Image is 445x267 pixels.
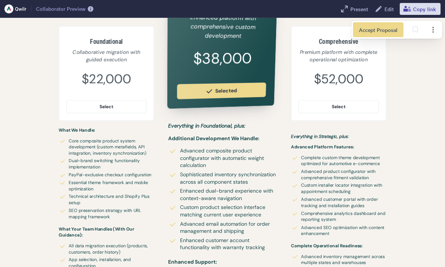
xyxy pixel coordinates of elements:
span: Custom installer locator integration with appointment scheduling [301,183,386,195]
button: Select [66,100,146,113]
button: Selected [177,83,266,100]
span: Advanced product configurator with comprehensive fitment validation [301,169,386,181]
span: PayPal-exclusive checkout configuration [69,172,154,178]
button: Qwilr logo [1,3,30,15]
span: $38,000 [193,51,252,66]
span: Essential theme framework and mobile optimization [69,180,154,192]
img: Qwilr logo [4,4,27,13]
span: Dual-brand switching functionality implementation [69,158,154,170]
span: Enhanced Support: [168,258,217,265]
span: Complete Operational Readiness: [291,243,363,248]
span: Complete custom theme development optimized for automotive e-commerce [301,155,386,167]
span: Comprehensive [319,38,359,46]
span: Present [349,6,368,12]
span: Everything in Foundational, plus: [168,122,245,129]
span: Foundational [90,38,122,46]
span: Enhanced platform with comprehensive custom development [190,13,258,40]
span: Sophisticated inventory synchronization across all component states [180,171,277,186]
span: Premium platform with complete operational optimization [300,49,379,63]
button: Present [337,3,371,15]
div: Select [99,104,113,109]
button: More info [86,4,95,13]
span: Technical architecture and Shopify Plus setup [69,194,154,206]
span: Advanced inventory management across multiple states and warehouses [301,254,386,266]
button: Accept Proposal [353,22,403,37]
button: Page options [426,22,441,37]
span: What We Handle: [59,127,95,133]
span: Custom product selection interface matching current user experience [180,204,277,218]
span: Collaborative migration with guided execution [72,49,141,63]
a: Edit [371,3,397,15]
span: Advanced email automation for order management and shipping [180,221,277,235]
span: Advanced customer portal with order tracking and installation guides [301,197,386,209]
span: Additional Development We Handle: [168,135,259,142]
div: Selected [207,86,237,96]
span: Advanced Platform Features: [291,144,354,149]
button: Copy link [400,3,441,15]
span: $22,000 [81,73,131,85]
span: Core composite product system development (custom metafields, API integration, inventory synchron... [69,138,154,157]
span: Enhanced customer account functionality with warranty tracking [180,237,277,251]
span: Comprehensive analytics dashboard and reporting system [301,210,386,223]
span: $52,000 [314,73,363,85]
span: What Your Team Handles (With Our Guidance): [59,226,135,238]
span: Advanced composite product configurator with automatic weight calculation [180,147,277,169]
div: Select [332,104,346,109]
button: Select [299,100,379,113]
span: Copy link [413,6,436,12]
span: Enhanced dual-brand experience with context-aware navigation [180,187,277,202]
span: Edit [383,6,394,12]
span: SEO preservation strategy with URL mapping framework [69,208,154,220]
span: Accept Proposal [359,26,397,34]
span: All data migration execution (products, customers, order history) [69,243,154,255]
span: Everything in Strategic, plus: [291,133,349,139]
span: Advanced SEO optimization with content enhancement [301,225,386,237]
span: Collaborator Preview [36,6,85,12]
